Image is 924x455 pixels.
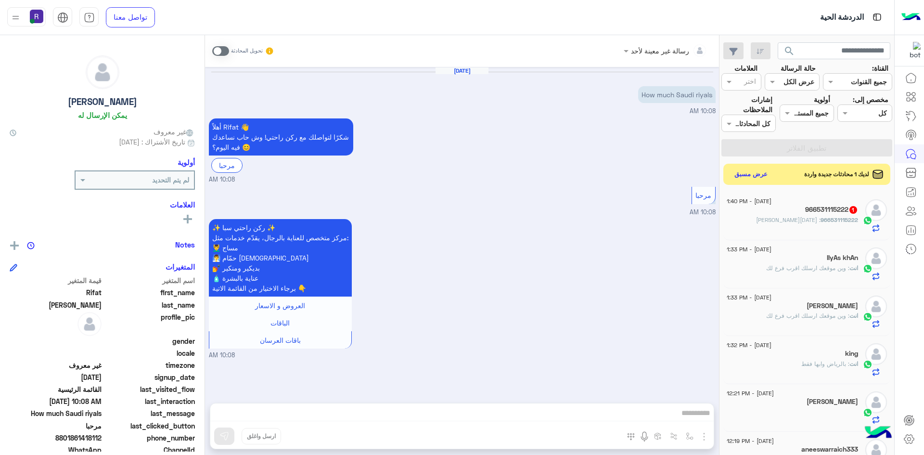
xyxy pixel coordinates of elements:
[871,11,883,23] img: tab
[778,42,801,63] button: search
[211,158,243,173] div: مرحبا
[801,445,858,454] h5: aneeswarraich333
[103,336,195,346] span: gender
[727,389,774,398] span: [DATE] - 12:21 PM
[801,360,849,367] span: بالرياض وابها فقط
[849,206,857,214] span: 1
[10,396,102,406] span: 2025-08-28T07:08:50.567Z
[209,351,235,360] span: 10:08 AM
[863,216,873,225] img: WhatsApp
[744,76,757,89] div: اختر
[695,191,711,199] span: مرحبا
[821,216,858,223] span: 966531115222
[209,175,235,184] span: 10:08 AM
[255,301,305,310] span: العروض و الاسعار
[814,94,830,104] label: أولوية
[10,300,102,310] span: Hasan
[820,11,864,24] p: الدردشة الحية
[721,94,772,115] label: إشارات الملاحظات
[849,264,858,272] span: انت
[10,348,102,358] span: null
[690,208,716,216] span: 10:08 AM
[690,107,716,115] span: 10:08 AM
[10,433,102,443] span: 8801861418112
[807,302,858,310] h5: محمد
[166,262,195,271] h6: المتغيرات
[86,56,119,89] img: defaultAdmin.png
[103,445,195,455] span: ChannelId
[27,242,35,249] img: notes
[727,197,771,206] span: [DATE] - 1:40 PM
[10,384,102,394] span: القائمة الرئيسية
[863,360,873,369] img: WhatsApp
[901,7,921,27] img: Logo
[10,12,22,24] img: profile
[175,240,195,249] h6: Notes
[805,206,858,214] h5: 966531115222
[10,241,19,250] img: add
[861,416,895,450] img: hulul-logo.png
[10,360,102,370] span: غير معروف
[436,67,488,74] h6: [DATE]
[766,312,849,319] span: وين موقعك ارسلك اقرب فرع لك
[721,139,892,156] button: تطبيق الفلاتر
[68,96,137,107] h5: [PERSON_NAME]
[78,111,127,119] h6: يمكن الإرسال له
[766,264,849,272] span: وين موقعك ارسلك اقرب فرع لك
[84,12,95,23] img: tab
[845,350,858,358] h5: king
[727,293,771,302] span: [DATE] - 1:33 PM
[209,219,352,297] p: 28/8/2025, 10:08 AM
[103,287,195,298] span: first_name
[727,341,771,350] span: [DATE] - 1:32 PM
[79,7,99,27] a: tab
[783,45,795,57] span: search
[242,428,281,444] button: ارسل واغلق
[781,63,816,73] label: حالة الرسالة
[853,94,888,104] label: مخصص إلى:
[119,137,185,147] span: تاريخ الأشتراك : [DATE]
[209,118,353,156] p: 28/8/2025, 10:08 AM
[10,200,195,209] h6: العلامات
[231,47,263,55] small: تحويل المحادثة
[178,158,195,167] h6: أولوية
[57,12,68,23] img: tab
[154,127,195,137] span: غير معروف
[103,408,195,418] span: last_message
[103,360,195,370] span: timezone
[10,275,102,286] span: قيمة المتغير
[865,199,887,221] img: defaultAdmin.png
[734,63,757,73] label: العلامات
[10,445,102,455] span: 2
[807,398,858,406] h5: اسامه محمد
[804,170,869,179] span: لديك 1 محادثات جديدة واردة
[103,384,195,394] span: last_visited_flow
[10,336,102,346] span: null
[77,312,102,336] img: defaultAdmin.png
[103,372,195,382] span: signup_date
[103,312,195,334] span: profile_pic
[10,421,102,431] span: مرحبا
[103,300,195,310] span: last_name
[103,421,195,431] span: last_clicked_button
[865,391,887,413] img: defaultAdmin.png
[865,343,887,365] img: defaultAdmin.png
[10,408,102,418] span: How much Saudi riyals
[731,168,772,182] button: عرض مسبق
[827,254,858,262] h5: IlyAs khAn
[103,433,195,443] span: phone_number
[849,312,858,319] span: انت
[270,319,290,327] span: الباقات
[727,437,774,445] span: [DATE] - 12:19 PM
[103,275,195,286] span: اسم المتغير
[727,245,771,254] span: [DATE] - 1:33 PM
[638,86,716,103] p: 28/8/2025, 10:08 AM
[865,247,887,269] img: defaultAdmin.png
[30,10,43,23] img: userImage
[260,336,301,344] span: باقات العرسان
[106,7,155,27] a: تواصل معنا
[849,360,858,367] span: انت
[903,42,921,59] img: 322853014244696
[103,396,195,406] span: last_interaction
[863,264,873,273] img: WhatsApp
